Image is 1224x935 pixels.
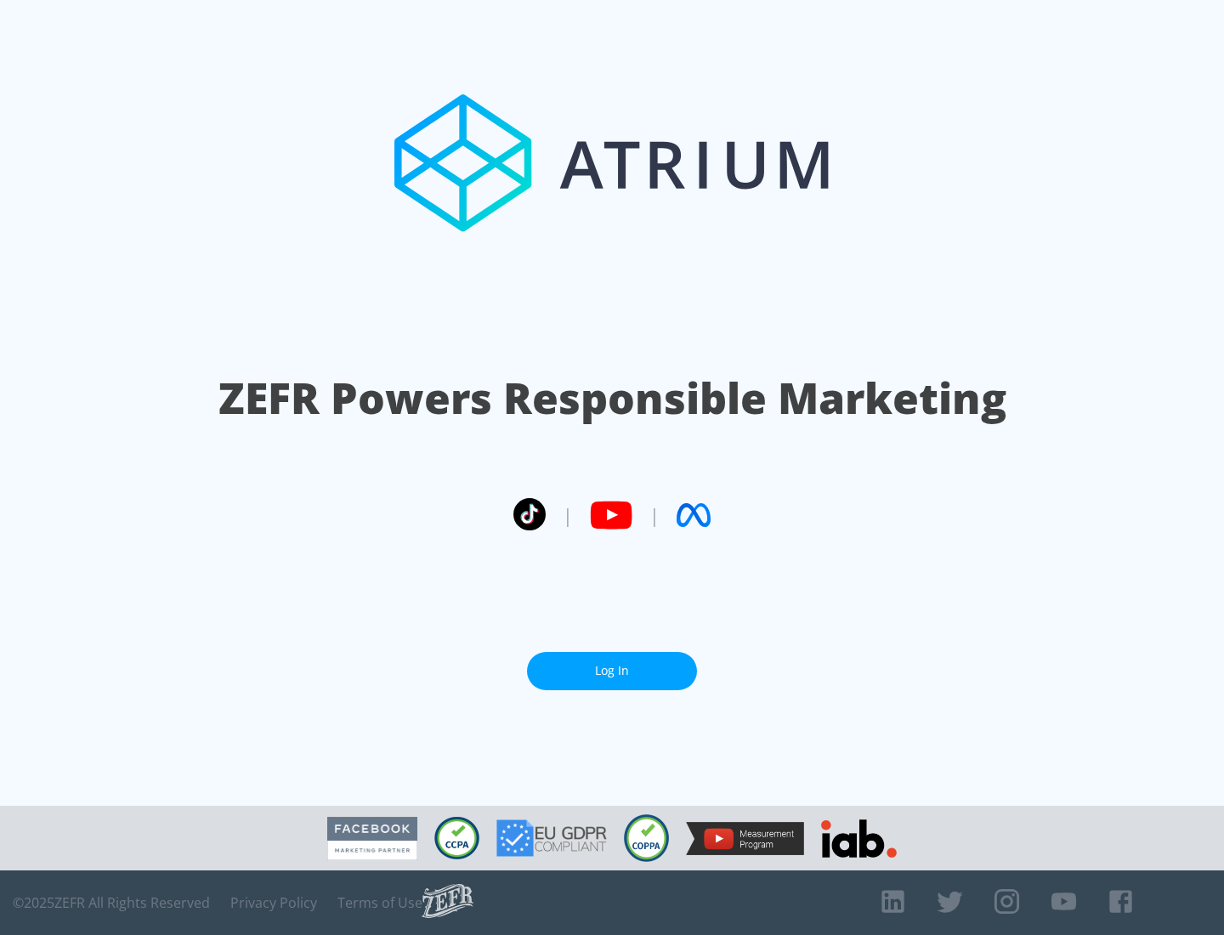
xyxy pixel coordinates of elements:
a: Log In [527,652,697,690]
img: IAB [821,819,897,858]
img: CCPA Compliant [434,817,479,859]
img: COPPA Compliant [624,814,669,862]
h1: ZEFR Powers Responsible Marketing [218,369,1006,428]
a: Privacy Policy [230,894,317,911]
span: | [649,502,660,528]
span: © 2025 ZEFR All Rights Reserved [13,894,210,911]
a: Terms of Use [337,894,422,911]
span: | [563,502,573,528]
img: GDPR Compliant [496,819,607,857]
img: Facebook Marketing Partner [327,817,417,860]
img: YouTube Measurement Program [686,822,804,855]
